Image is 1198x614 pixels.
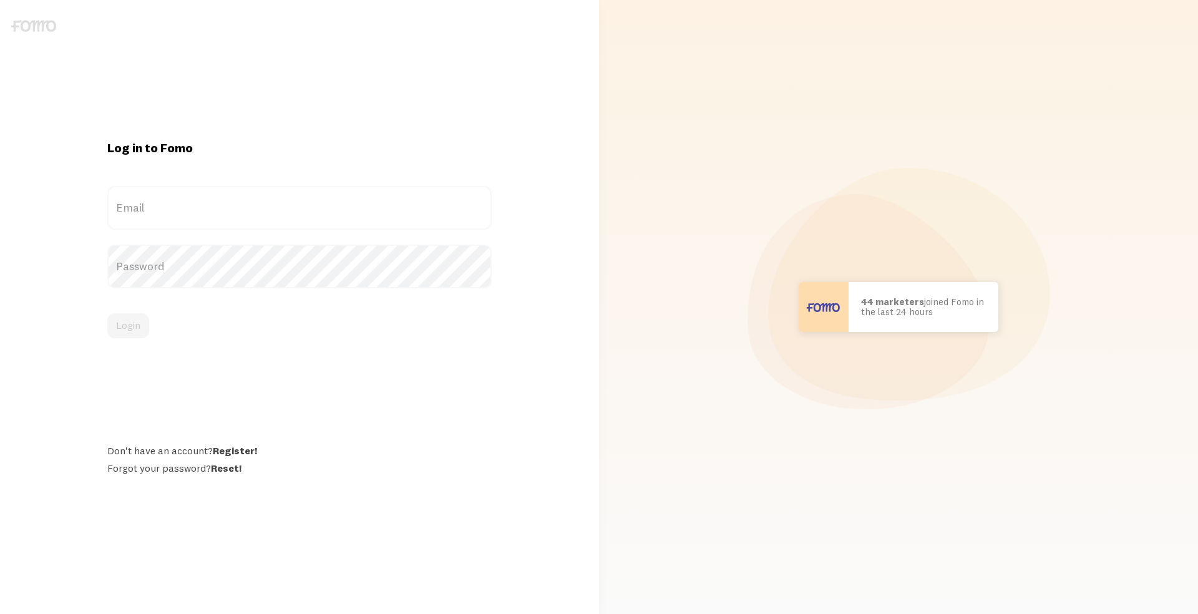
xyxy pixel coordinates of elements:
label: Password [107,245,492,288]
b: 44 marketers [861,296,924,308]
a: Reset! [211,462,241,474]
img: fomo-logo-gray-b99e0e8ada9f9040e2984d0d95b3b12da0074ffd48d1e5cb62ac37fc77b0b268.svg [11,20,56,32]
img: User avatar [799,282,849,332]
div: Don't have an account? [107,444,492,457]
div: Forgot your password? [107,462,492,474]
label: Email [107,186,492,230]
p: joined Fomo in the last 24 hours [861,297,986,318]
a: Register! [213,444,257,457]
h1: Log in to Fomo [107,140,492,156]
